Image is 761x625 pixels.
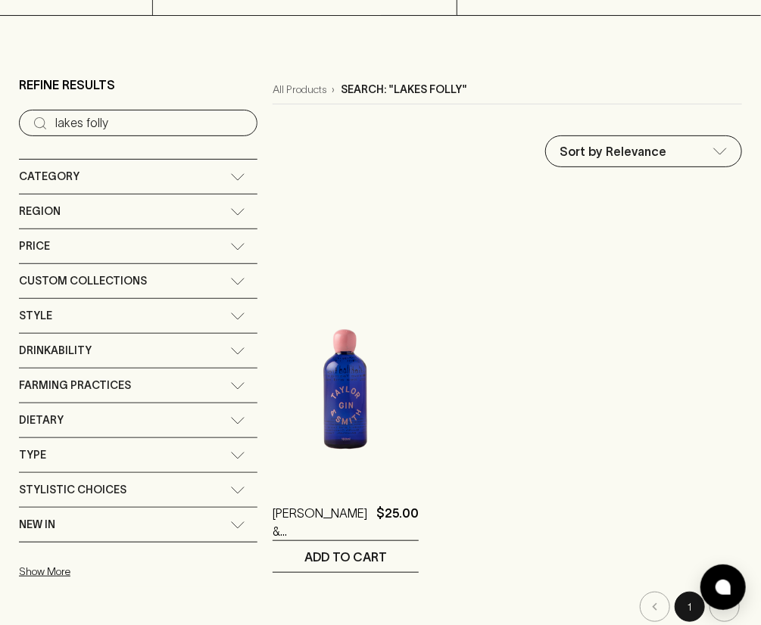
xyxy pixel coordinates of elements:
[19,306,52,325] span: Style
[273,216,419,481] img: Taylor & Smith Gin
[546,136,741,166] div: Sort by Relevance
[19,411,64,430] span: Dietary
[716,580,731,595] img: bubble-icon
[19,272,147,291] span: Custom Collections
[55,111,245,135] input: Try “Pinot noir”
[19,76,115,94] p: Refine Results
[19,376,131,395] span: Farming Practices
[19,160,257,194] div: Category
[560,142,666,160] p: Sort by Relevance
[19,299,257,333] div: Style
[19,229,257,263] div: Price
[19,508,257,542] div: New In
[19,202,61,221] span: Region
[332,82,335,98] p: ›
[273,504,370,540] a: [PERSON_NAME] & [PERSON_NAME]
[19,167,80,186] span: Category
[19,334,257,368] div: Drinkability
[19,480,126,499] span: Stylistic Choices
[675,592,705,622] button: page 1
[19,237,50,256] span: Price
[376,504,419,540] p: $25.00
[19,264,257,298] div: Custom Collections
[19,556,217,587] button: Show More
[19,473,257,507] div: Stylistic Choices
[342,82,468,98] p: Search: "lakes folly"
[19,438,257,472] div: Type
[273,82,326,98] a: All Products
[19,446,46,465] span: Type
[304,548,387,566] p: ADD TO CART
[273,541,419,572] button: ADD TO CART
[19,368,257,403] div: Farming Practices
[273,592,742,622] nav: pagination navigation
[19,515,55,534] span: New In
[19,403,257,437] div: Dietary
[19,194,257,229] div: Region
[19,341,92,360] span: Drinkability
